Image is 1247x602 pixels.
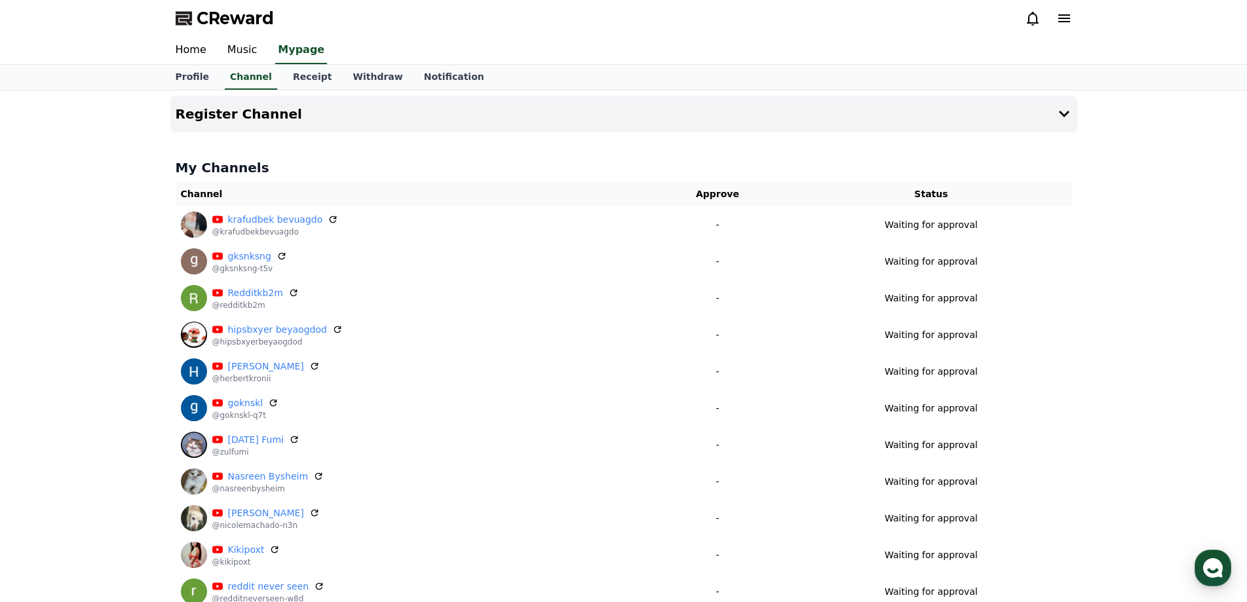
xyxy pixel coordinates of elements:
[885,512,978,525] p: Waiting for approval
[228,543,265,557] a: Kikipoxt
[228,433,284,447] a: [DATE] Fumi
[649,292,785,305] p: -
[649,438,785,452] p: -
[212,337,343,347] p: @hipsbxyerbeyaogdod
[228,250,271,263] a: gksnksng
[217,37,268,64] a: Music
[885,328,978,342] p: Waiting for approval
[885,255,978,269] p: Waiting for approval
[228,286,283,300] a: Redditkb2m
[885,585,978,599] p: Waiting for approval
[212,557,280,567] p: @kikipoxt
[212,483,324,494] p: @nasreenbysheim
[885,475,978,489] p: Waiting for approval
[649,255,785,269] p: -
[181,432,207,458] img: Zul Fumi
[885,292,978,305] p: Waiting for approval
[181,395,207,421] img: goknskl
[165,37,217,64] a: Home
[181,468,207,495] img: Nasreen Bysheim
[181,285,207,311] img: Redditkb2m
[176,8,274,29] a: CReward
[165,65,220,90] a: Profile
[181,248,207,274] img: gksnksng
[212,373,320,384] p: @herbertkronii
[212,263,287,274] p: @gksnksng-t5v
[170,96,1077,132] button: Register Channel
[181,212,207,238] img: krafudbek bevuagdo
[181,505,207,531] img: Nicole Machado
[228,323,327,337] a: hipsbxyer beyaogdod
[181,542,207,568] img: Kikipoxt
[225,65,277,90] a: Channel
[228,213,323,227] a: krafudbek bevuagdo
[176,159,1072,177] h4: My Channels
[228,580,309,593] a: reddit never seen
[413,65,495,90] a: Notification
[790,182,1071,206] th: Status
[228,396,263,410] a: goknskl
[885,218,978,232] p: Waiting for approval
[228,470,309,483] a: Nasreen Bysheim
[649,475,785,489] p: -
[212,300,299,310] p: @redditkb2m
[275,37,327,64] a: Mypage
[885,438,978,452] p: Waiting for approval
[176,182,645,206] th: Channel
[228,360,304,373] a: [PERSON_NAME]
[885,402,978,415] p: Waiting for approval
[212,227,339,237] p: @krafudbekbevuagdo
[649,402,785,415] p: -
[644,182,790,206] th: Approve
[649,328,785,342] p: -
[282,65,343,90] a: Receipt
[649,512,785,525] p: -
[885,548,978,562] p: Waiting for approval
[212,410,279,421] p: @goknskl-q7t
[649,365,785,379] p: -
[181,322,207,348] img: hipsbxyer beyaogdod
[649,218,785,232] p: -
[212,520,320,531] p: @nicolemachado-n3n
[212,447,299,457] p: @zulfumi
[649,585,785,599] p: -
[342,65,413,90] a: Withdraw
[197,8,274,29] span: CReward
[649,548,785,562] p: -
[228,506,304,520] a: [PERSON_NAME]
[885,365,978,379] p: Waiting for approval
[181,358,207,385] img: Herbert Kronii
[176,107,302,121] h4: Register Channel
